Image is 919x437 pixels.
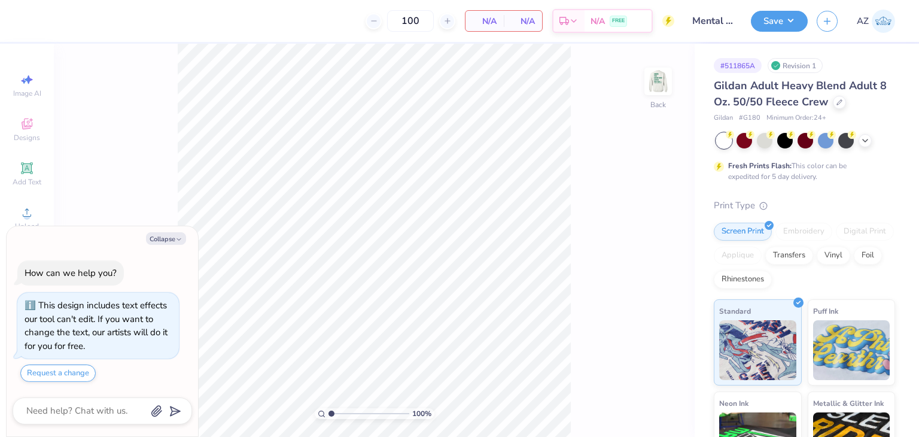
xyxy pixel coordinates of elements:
[751,11,808,32] button: Save
[14,133,40,142] span: Designs
[412,408,431,419] span: 100 %
[20,365,96,382] button: Request a change
[813,397,884,409] span: Metallic & Glitter Ink
[511,15,535,28] span: N/A
[766,113,826,123] span: Minimum Order: 24 +
[719,320,796,380] img: Standard
[646,69,670,93] img: Back
[714,271,772,289] div: Rhinestones
[857,14,869,28] span: AZ
[683,9,742,33] input: Untitled Design
[25,299,168,352] div: This design includes text effects our tool can't edit. If you want to change the text, our artist...
[714,247,762,265] div: Applique
[15,221,39,231] span: Upload
[775,223,832,241] div: Embroidery
[612,17,625,25] span: FREE
[13,89,41,98] span: Image AI
[719,305,751,317] span: Standard
[854,247,882,265] div: Foil
[714,223,772,241] div: Screen Print
[146,232,186,245] button: Collapse
[714,58,762,73] div: # 511865A
[25,267,117,279] div: How can we help you?
[387,10,434,32] input: – –
[768,58,823,73] div: Revision 1
[473,15,497,28] span: N/A
[857,10,895,33] a: AZ
[728,161,792,171] strong: Fresh Prints Flash:
[714,113,733,123] span: Gildan
[13,177,41,187] span: Add Text
[765,247,813,265] div: Transfers
[591,15,605,28] span: N/A
[813,320,890,380] img: Puff Ink
[872,10,895,33] img: Addie Zoellner
[650,99,666,110] div: Back
[836,223,894,241] div: Digital Print
[728,160,875,182] div: This color can be expedited for 5 day delivery.
[817,247,850,265] div: Vinyl
[719,397,748,409] span: Neon Ink
[714,199,895,213] div: Print Type
[714,78,887,109] span: Gildan Adult Heavy Blend Adult 8 Oz. 50/50 Fleece Crew
[813,305,838,317] span: Puff Ink
[739,113,760,123] span: # G180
